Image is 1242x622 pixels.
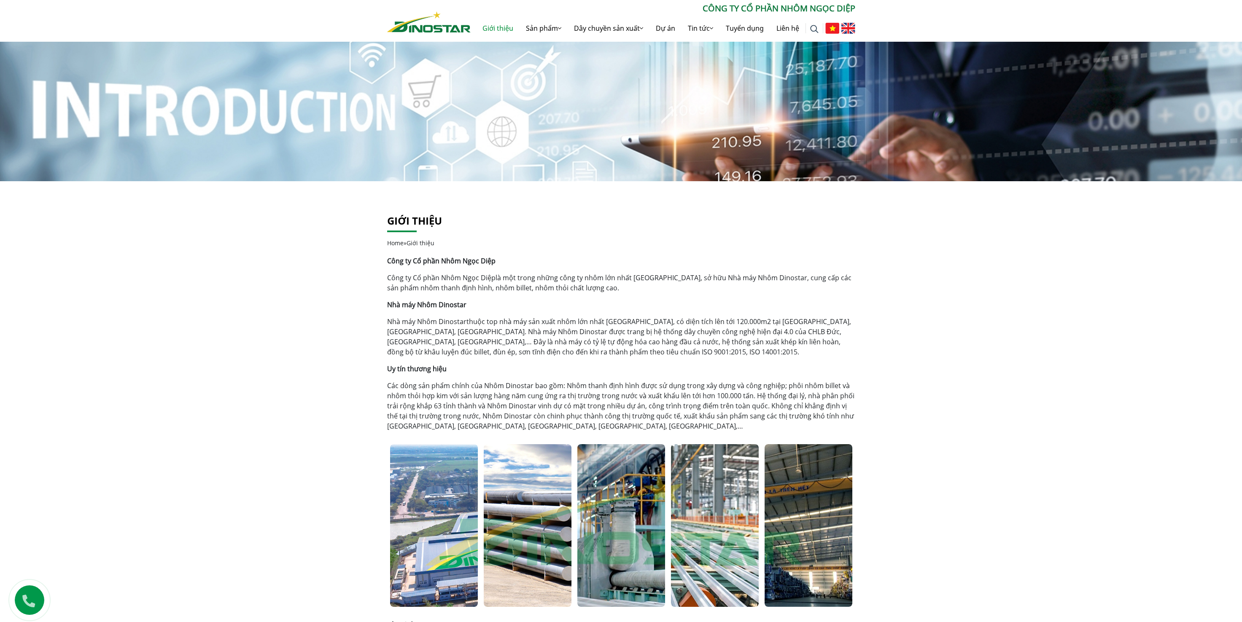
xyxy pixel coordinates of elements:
[387,239,404,247] a: Home
[471,2,855,15] p: CÔNG TY CỔ PHẦN NHÔM NGỌC DIỆP
[387,239,434,247] span: »
[387,214,442,228] a: Giới thiệu
[387,256,496,265] strong: Công ty Cổ phần Nhôm Ngọc Diệp
[407,239,434,247] span: Giới thiệu
[682,15,719,42] a: Tin tức
[568,15,649,42] a: Dây chuyền sản xuất
[387,317,466,326] a: Nhà máy Nhôm Dinostar
[825,23,839,34] img: Tiếng Việt
[387,11,471,32] img: Nhôm Dinostar
[387,273,855,293] p: là một trong những công ty nhôm lớn nhất [GEOGRAPHIC_DATA], sở hữu Nhà máy Nhôm Dinostar, cung cấ...
[476,15,520,42] a: Giới thiệu
[841,23,855,34] img: English
[649,15,682,42] a: Dự án
[387,300,466,309] strong: Nhà máy Nhôm Dinostar
[770,15,806,42] a: Liên hệ
[520,15,568,42] a: Sản phẩm
[387,273,496,282] a: Công ty Cổ phần Nhôm Ngọc Diệp
[387,381,855,431] p: Các dòng sản phẩm chính của Nhôm Dinostar bao gồm: Nhôm thanh định hình được sử dụng trong xây dự...
[387,364,447,373] strong: Uy tín thương hiệu
[387,316,855,357] p: thuộc top nhà máy sản xuất nhôm lớn nhất [GEOGRAPHIC_DATA], có diện tích lên tới 120.000m2 tại [G...
[810,25,819,33] img: search
[719,15,770,42] a: Tuyển dụng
